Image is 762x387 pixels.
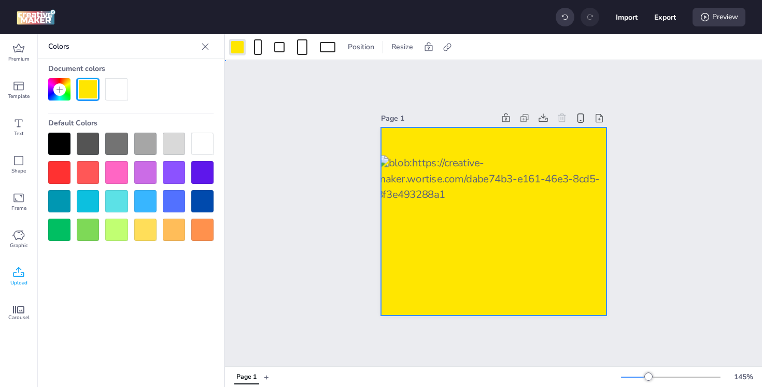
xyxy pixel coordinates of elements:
[11,167,26,175] span: Shape
[381,113,495,124] div: Page 1
[14,130,24,138] span: Text
[731,371,756,382] div: 145 %
[616,6,638,28] button: Import
[346,41,376,52] span: Position
[693,8,745,26] div: Preview
[236,372,257,382] div: Page 1
[10,279,27,287] span: Upload
[264,368,269,386] button: +
[654,6,676,28] button: Export
[229,368,264,386] div: Tabs
[8,55,30,63] span: Premium
[48,34,197,59] p: Colors
[11,204,26,212] span: Frame
[8,313,30,322] span: Carousel
[8,92,30,101] span: Template
[17,9,55,25] img: logo Creative Maker
[48,59,214,78] div: Document colors
[389,41,415,52] span: Resize
[48,113,214,133] div: Default Colors
[10,241,28,250] span: Graphic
